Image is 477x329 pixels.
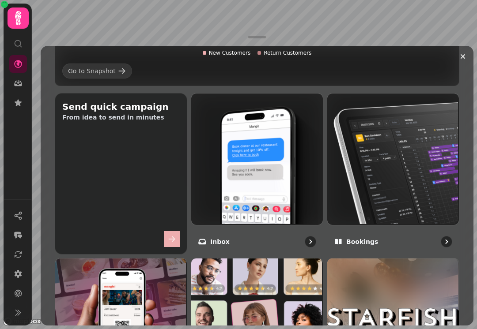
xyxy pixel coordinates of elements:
[327,93,459,254] a: BookingsBookings
[456,49,470,64] button: Close drawer
[442,237,451,246] svg: go to
[68,67,116,75] div: Go to Snapshot
[3,316,42,326] a: Mapbox logo
[62,64,132,79] a: Go to Snapshot
[62,101,180,113] h2: Send quick campaign
[257,49,311,56] div: Return Customers
[190,93,322,224] img: Inbox
[55,93,187,254] button: Send quick campaignFrom idea to send in minutes
[326,93,458,224] img: Bookings
[306,237,315,246] svg: go to
[346,237,378,246] p: Bookings
[210,237,230,246] p: Inbox
[191,93,323,254] a: InboxInbox
[203,49,251,56] div: New Customers
[62,113,180,122] p: From idea to send in minutes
